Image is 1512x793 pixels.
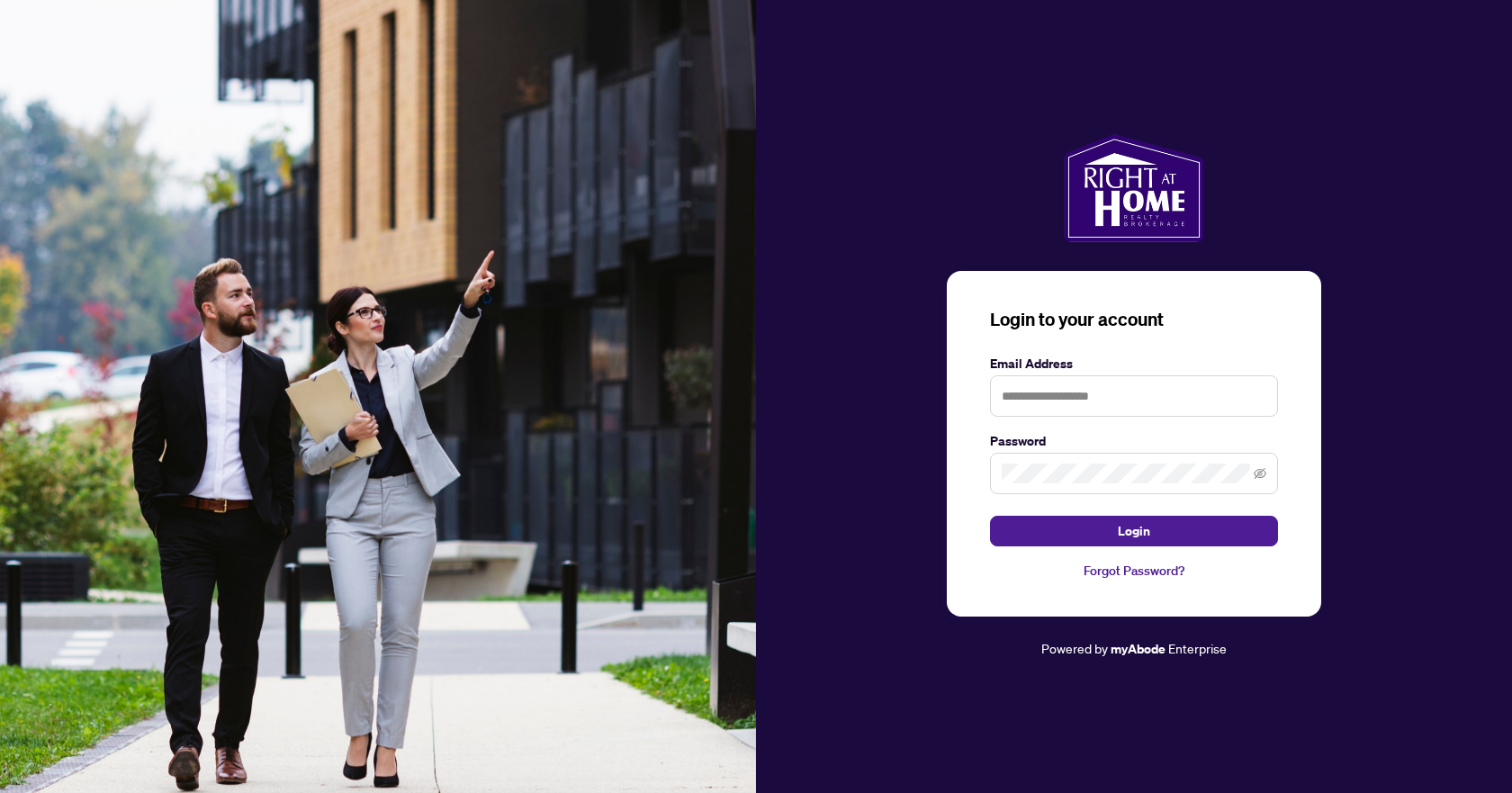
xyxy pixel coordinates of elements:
[1064,134,1203,242] img: ma-logo
[990,307,1278,332] h3: Login to your account
[1168,640,1227,656] span: Enterprise
[990,516,1278,546] button: Login
[1111,639,1165,659] a: myAbode
[990,354,1278,374] label: Email Address
[990,431,1278,451] label: Password
[990,561,1278,581] a: Forgot Password?
[1041,640,1108,656] span: Powered by
[1254,467,1266,480] span: eye-invisible
[1118,517,1150,545] span: Login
